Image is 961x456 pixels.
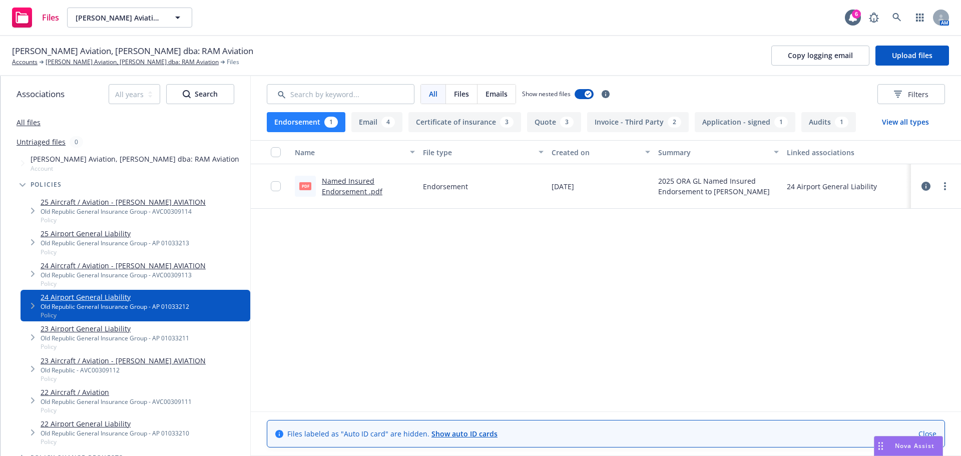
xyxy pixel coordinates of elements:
[41,260,206,271] a: 24 Aircraft / Aviation - [PERSON_NAME] AVIATION
[587,112,689,132] button: Invoice - Third Party
[787,181,877,192] div: 24 Airport General Liability
[658,147,767,158] div: Summary
[17,88,65,101] span: Associations
[41,437,189,446] span: Policy
[522,90,571,98] span: Show nested files
[668,117,681,128] div: 2
[12,58,38,67] a: Accounts
[17,137,66,147] a: Untriaged files
[41,342,189,351] span: Policy
[351,112,402,132] button: Email
[864,8,884,28] a: Report a Bug
[41,302,189,311] div: Old Republic General Insurance Group - AP 01033212
[41,292,189,302] a: 24 Airport General Liability
[771,46,869,66] button: Copy logging email
[500,117,514,128] div: 3
[381,117,395,128] div: 4
[874,436,887,455] div: Drag to move
[419,140,547,164] button: File type
[552,147,640,158] div: Created on
[267,112,345,132] button: Endorsement
[183,85,218,104] div: Search
[76,13,162,23] span: [PERSON_NAME] Aviation, [PERSON_NAME] dba: RAM Aviation
[431,429,498,438] a: Show auto ID cards
[877,84,945,104] button: Filters
[887,8,907,28] a: Search
[423,147,532,158] div: File type
[12,45,253,58] span: [PERSON_NAME] Aviation, [PERSON_NAME] dba: RAM Aviation
[41,374,206,383] span: Policy
[892,51,932,60] span: Upload files
[41,228,189,239] a: 25 Airport General Liability
[41,323,189,334] a: 23 Airport General Liability
[31,182,62,188] span: Policies
[17,118,41,127] a: All files
[70,136,83,148] div: 0
[41,397,192,406] div: Old Republic General Insurance Group - AVC00309111
[41,239,189,247] div: Old Republic General Insurance Group - AP 01033213
[895,441,934,450] span: Nova Assist
[41,248,189,256] span: Policy
[295,147,404,158] div: Name
[271,181,281,191] input: Toggle Row Selected
[322,176,382,196] a: Named Insured Endorsement .pdf
[908,89,928,100] span: Filters
[8,4,63,32] a: Files
[852,10,861,19] div: 6
[910,8,930,28] a: Switch app
[918,428,936,439] a: Close
[787,147,907,158] div: Linked associations
[801,112,856,132] button: Audits
[324,117,338,128] div: 1
[67,8,192,28] button: [PERSON_NAME] Aviation, [PERSON_NAME] dba: RAM Aviation
[41,334,189,342] div: Old Republic General Insurance Group - AP 01033211
[835,117,848,128] div: 1
[788,51,853,60] span: Copy logging email
[41,271,206,279] div: Old Republic General Insurance Group - AVC00309113
[41,406,192,414] span: Policy
[291,140,419,164] button: Name
[774,117,788,128] div: 1
[41,311,189,319] span: Policy
[166,84,234,104] button: SearchSearch
[894,89,928,100] span: Filters
[41,429,189,437] div: Old Republic General Insurance Group - AP 01033210
[42,14,59,22] span: Files
[429,89,437,99] span: All
[939,180,951,192] a: more
[41,418,189,429] a: 22 Airport General Liability
[560,117,574,128] div: 3
[41,197,206,207] a: 25 Aircraft / Aviation - [PERSON_NAME] AVIATION
[46,58,219,67] a: [PERSON_NAME] Aviation, [PERSON_NAME] dba: RAM Aviation
[423,181,468,192] span: Endorsement
[41,207,206,216] div: Old Republic General Insurance Group - AVC00309114
[783,140,911,164] button: Linked associations
[31,154,239,164] span: [PERSON_NAME] Aviation, [PERSON_NAME] dba: RAM Aviation
[41,366,206,374] div: Old Republic - AVC00309112
[267,84,414,104] input: Search by keyword...
[866,112,945,132] button: View all types
[454,89,469,99] span: Files
[41,216,206,224] span: Policy
[695,112,795,132] button: Application - signed
[408,112,521,132] button: Certificate of insurance
[41,387,192,397] a: 22 Aircraft / Aviation
[41,279,206,288] span: Policy
[658,176,778,197] span: 2025 ORA GL Named Insured Endorsement to [PERSON_NAME]
[527,112,581,132] button: Quote
[287,428,498,439] span: Files labeled as "Auto ID card" are hidden.
[227,58,239,67] span: Files
[874,436,943,456] button: Nova Assist
[548,140,655,164] button: Created on
[552,181,574,192] span: [DATE]
[271,147,281,157] input: Select all
[654,140,782,164] button: Summary
[875,46,949,66] button: Upload files
[299,182,311,190] span: pdf
[41,355,206,366] a: 23 Aircraft / Aviation - [PERSON_NAME] AVIATION
[486,89,508,99] span: Emails
[183,90,191,98] svg: Search
[31,164,239,173] span: Account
